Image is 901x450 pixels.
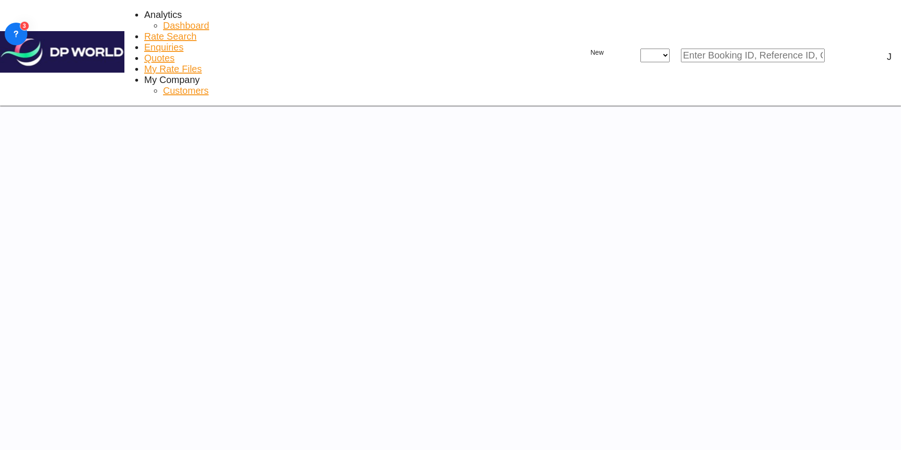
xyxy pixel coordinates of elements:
md-icon: icon-close [629,49,640,60]
a: Rate Search [144,31,197,42]
a: Quotes [144,53,174,64]
md-icon: icon-chevron-down [604,47,615,58]
md-icon: icon-plus 400-fg [579,47,590,58]
span: Quotes [144,53,174,63]
button: icon-plus 400-fgNewicon-chevron-down [574,43,620,62]
span: New [579,49,615,56]
span: Rate Search [144,31,197,42]
div: J [887,51,892,62]
span: icon-close [629,49,640,62]
span: Analytics [144,9,182,20]
span: icon-magnify [825,49,836,62]
a: Customers [163,85,209,96]
a: My Rate Files [144,64,202,75]
md-icon: icon-magnify [825,50,836,61]
span: Help [857,50,868,62]
md-icon: icon-chevron-down [670,50,681,61]
input: Enter Booking ID, Reference ID, Order ID [681,49,825,62]
span: My Company [144,75,200,85]
span: Enquiries [144,42,183,52]
a: Dashboard [163,20,209,31]
div: icon-magnify [836,50,847,61]
a: Enquiries [144,42,183,53]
